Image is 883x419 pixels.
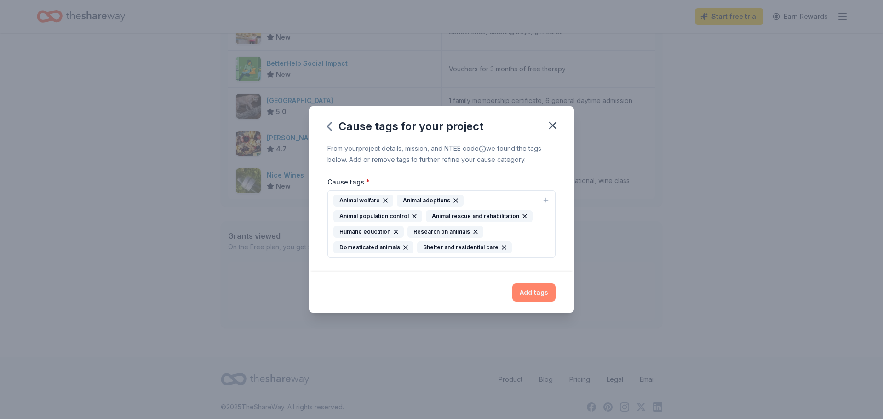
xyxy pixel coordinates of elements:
div: Shelter and residential care [417,241,512,253]
button: Animal welfareAnimal adoptionsAnimal population controlAnimal rescue and rehabilitationHumane edu... [327,190,556,258]
div: From your project details, mission, and NTEE code we found the tags below. Add or remove tags to ... [327,143,556,165]
div: Animal population control [333,210,422,222]
div: Animal rescue and rehabilitation [426,210,533,222]
button: Add tags [512,283,556,302]
div: Cause tags for your project [327,119,483,134]
div: Animal welfare [333,195,393,207]
div: Humane education [333,226,404,238]
div: Research on animals [407,226,483,238]
label: Cause tags [327,178,370,187]
div: Animal adoptions [397,195,464,207]
div: Domesticated animals [333,241,413,253]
